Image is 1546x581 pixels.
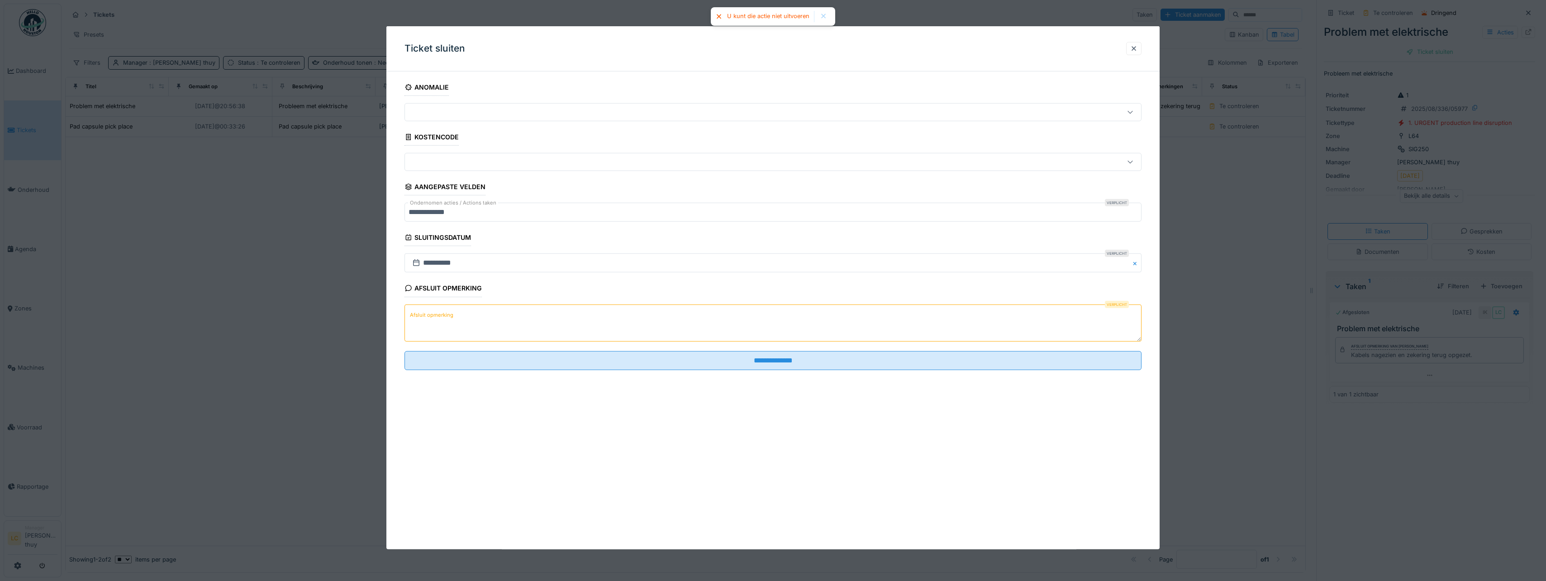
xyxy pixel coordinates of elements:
label: Ondernomen acties / Actions taken [408,199,498,207]
div: Afsluit opmerking [404,281,482,297]
div: Verplicht [1105,250,1129,257]
h3: Ticket sluiten [404,43,465,54]
div: U kunt die actie niet uitvoeren [727,13,809,20]
div: Sluitingsdatum [404,231,471,246]
div: Verplicht [1105,199,1129,206]
div: Aangepaste velden [404,180,485,195]
div: Verplicht [1105,300,1129,308]
button: Close [1132,253,1142,272]
div: Anomalie [404,81,449,96]
div: Kostencode [404,130,459,146]
label: Afsluit opmerking [408,310,455,321]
